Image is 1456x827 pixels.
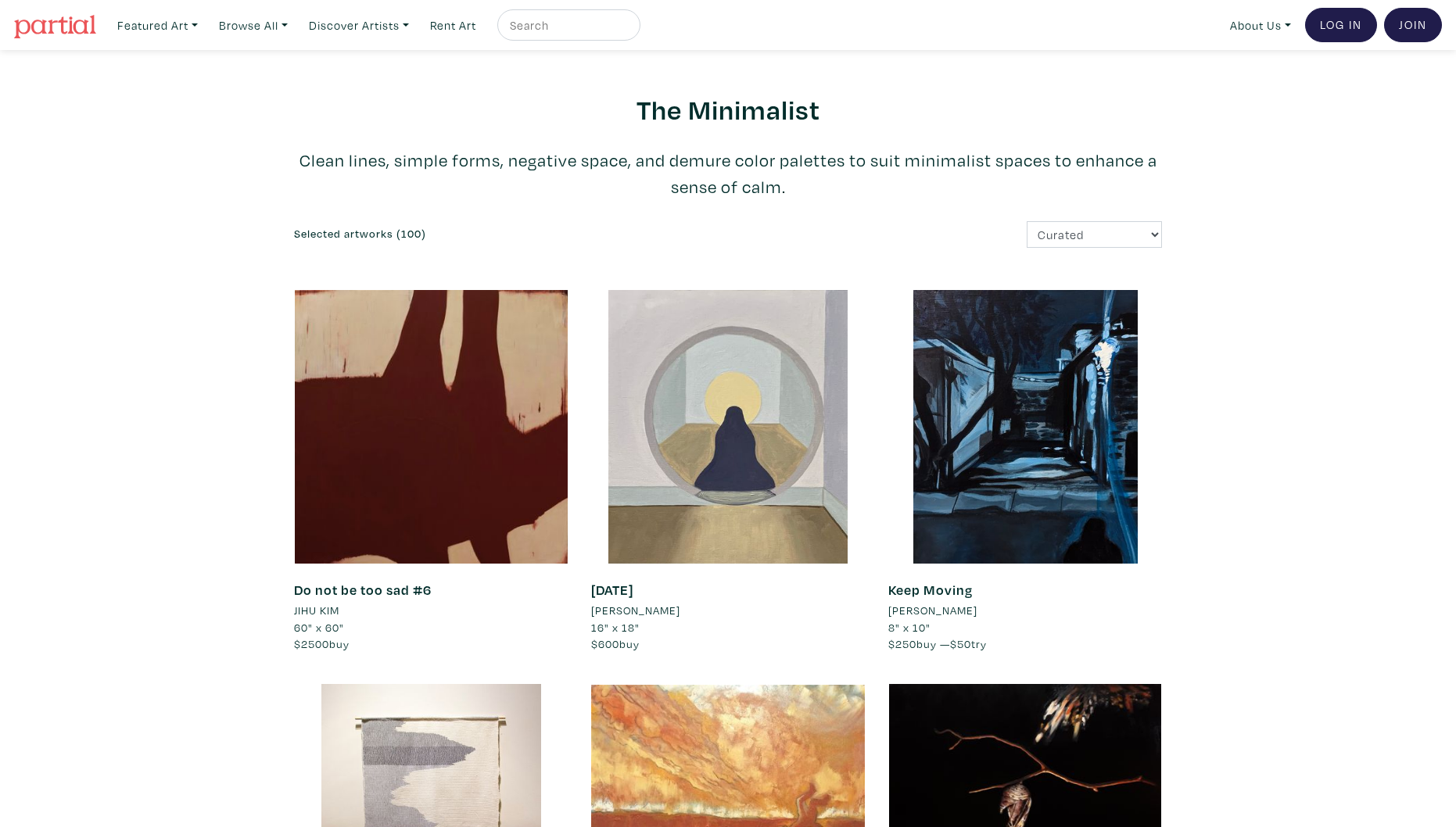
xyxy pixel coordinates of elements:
span: $2500 [294,636,329,651]
li: [PERSON_NAME] [888,602,977,619]
a: Browse All [212,9,295,41]
h2: The Minimalist [294,92,1162,126]
a: [PERSON_NAME] [591,602,865,619]
a: About Us [1223,9,1298,41]
h6: Selected artworks (100) [294,227,716,241]
span: $50 [950,636,971,651]
a: Do not be too sad #6 [294,581,432,599]
a: Discover Artists [302,9,416,41]
span: 60" x 60" [294,620,344,635]
a: Keep Moving [888,581,973,599]
input: Search [508,16,626,35]
a: [PERSON_NAME] [888,602,1162,619]
span: buy [591,636,640,651]
span: $600 [591,636,619,651]
span: buy — try [888,636,987,651]
a: Join [1384,8,1442,42]
span: 16" x 18" [591,620,640,635]
a: Log In [1305,8,1377,42]
a: Featured Art [110,9,205,41]
span: $250 [888,636,916,651]
span: buy [294,636,350,651]
li: [PERSON_NAME] [591,602,680,619]
a: Rent Art [423,9,483,41]
a: [DATE] [591,581,633,599]
li: JIHU KIM [294,602,339,619]
span: 8" x 10" [888,620,931,635]
a: JIHU KIM [294,602,568,619]
p: Clean lines, simple forms, negative space, and demure color palettes to suit minimalist spaces to... [294,147,1162,200]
